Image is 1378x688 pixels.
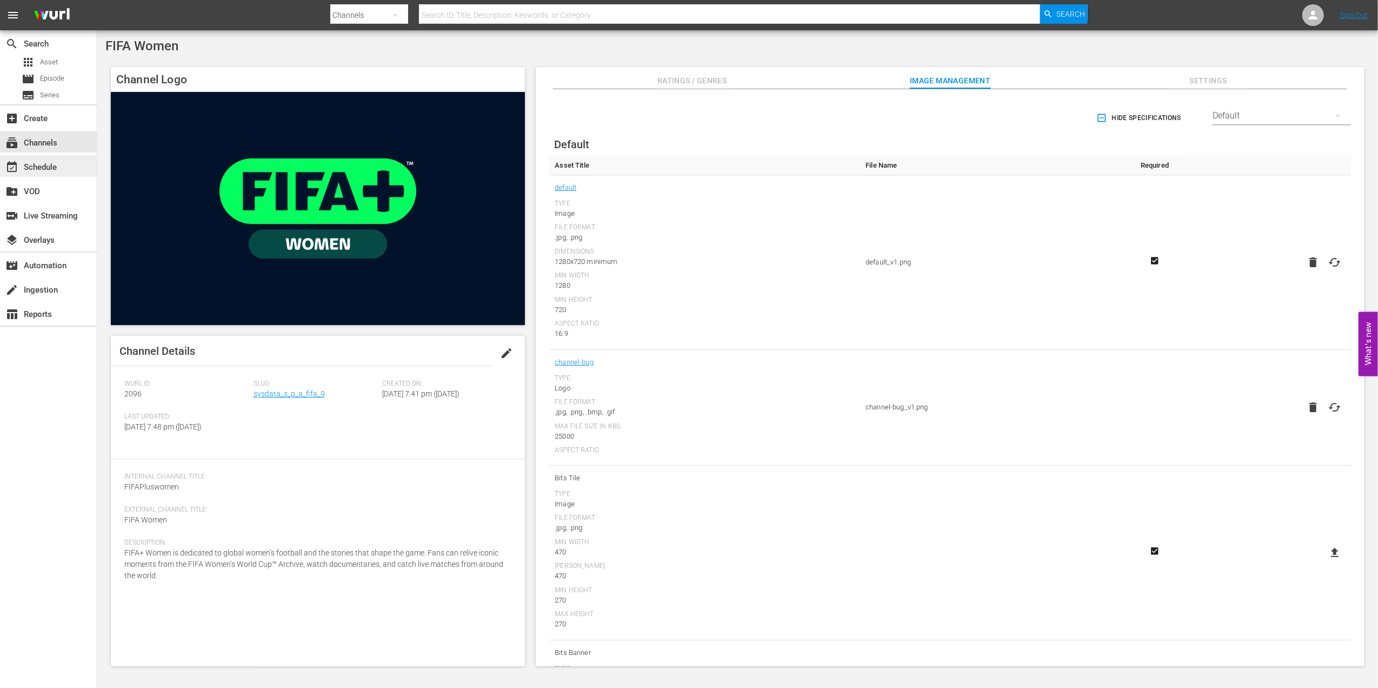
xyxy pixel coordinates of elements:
div: 470 [555,571,855,581]
svg: Required [1148,546,1161,556]
a: sysdata_s_p_a_fifa_9 [254,389,325,398]
span: Asset [22,56,35,69]
div: 16:9 [555,328,855,339]
span: Default [554,138,589,151]
div: Max Height [555,610,855,619]
span: Hide Specifications [1099,113,1181,124]
div: Type [555,665,855,673]
span: menu [6,9,19,22]
div: File Format [555,223,855,232]
button: edit [494,340,520,366]
span: Series [22,89,35,102]
span: Episode [40,73,64,84]
div: File Format [555,398,855,407]
span: Channel Details [119,345,195,358]
span: Search [1056,4,1085,24]
div: Aspect Ratio [555,320,855,328]
span: Slug: [254,380,377,388]
span: Search [5,37,18,50]
div: 470 [555,547,855,558]
span: FIFA Women [124,515,167,524]
div: Type [555,374,855,383]
span: Schedule [5,161,18,174]
span: Create [5,112,18,125]
td: channel-bug_v1.png [860,350,1122,466]
span: Wurl ID: [124,380,248,388]
span: Asset [40,57,58,68]
button: Hide Specifications [1094,103,1186,133]
div: Type [555,200,855,208]
a: default [555,181,576,195]
span: Automation [5,259,18,272]
div: Image [555,499,855,510]
span: FIFAPluswomen [124,482,179,491]
span: Ratings / Genres [651,74,733,88]
span: Settings [1168,74,1249,88]
div: 1280x720 minimum [555,256,855,267]
img: ans4CAIJ8jUAAAAAAAAAAAAAAAAAAAAAAAAgQb4GAAAAAAAAAAAAAAAAAAAAAAAAJMjXAAAAAAAAAAAAAAAAAAAAAAAAgAT5G... [26,3,78,28]
a: Sign Out [1340,11,1368,19]
span: Channels [5,136,18,149]
h4: Channel Logo [111,67,525,92]
span: 2096 [124,389,142,398]
span: Series [40,90,59,101]
button: Search [1040,4,1088,24]
th: Asset Title [549,156,860,175]
span: Last Updated: [124,413,248,421]
div: Image [555,208,855,219]
span: Bits Banner [555,646,855,660]
div: Max File Size In Kbs [555,422,855,431]
div: Dimensions [555,248,855,256]
span: Overlays [5,234,18,247]
span: Bits Tile [555,471,855,485]
div: .jpg, .png, .bmp, .gif [555,407,855,418]
span: Ingestion [5,283,18,296]
div: 25000 [555,431,855,442]
span: FIFA+ Women is dedicated to global women’s football and the stories that shape the game. Fans can... [124,548,503,580]
div: Min Height [555,296,855,305]
button: Open Feedback Widget [1359,312,1378,376]
div: 270 [555,595,855,606]
th: Required [1122,156,1187,175]
div: Min Width [555,538,855,547]
div: .jpg, .png [555,232,855,243]
span: Internal Channel Title: [124,473,506,481]
div: Default [1213,101,1351,131]
th: File Name [860,156,1122,175]
span: [DATE] 7:48 pm ([DATE]) [124,422,202,431]
span: Live Streaming [5,209,18,222]
span: Reports [5,308,18,321]
span: Created On: [383,380,507,388]
div: .jpg, .png [555,522,855,533]
img: FIFA Women [111,92,525,325]
div: 270 [555,619,855,630]
div: 1280 [555,280,855,291]
span: [DATE] 7:41 pm ([DATE]) [383,389,460,398]
div: Min Height [555,586,855,595]
span: External Channel Title: [124,506,506,514]
div: [PERSON_NAME] [555,562,855,571]
div: Logo [555,383,855,394]
span: VOD [5,185,18,198]
div: Aspect Ratio [555,446,855,455]
div: Min Width [555,272,855,280]
span: FIFA Women [105,38,178,54]
div: 720 [555,305,855,315]
div: File Format [555,514,855,522]
td: default_v1.png [860,175,1122,350]
span: Image Management [910,74,991,88]
span: Description: [124,539,506,547]
span: edit [500,347,513,360]
a: channel-bug [555,355,594,369]
div: Type [555,490,855,499]
span: Episode [22,72,35,85]
svg: Required [1148,256,1161,266]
